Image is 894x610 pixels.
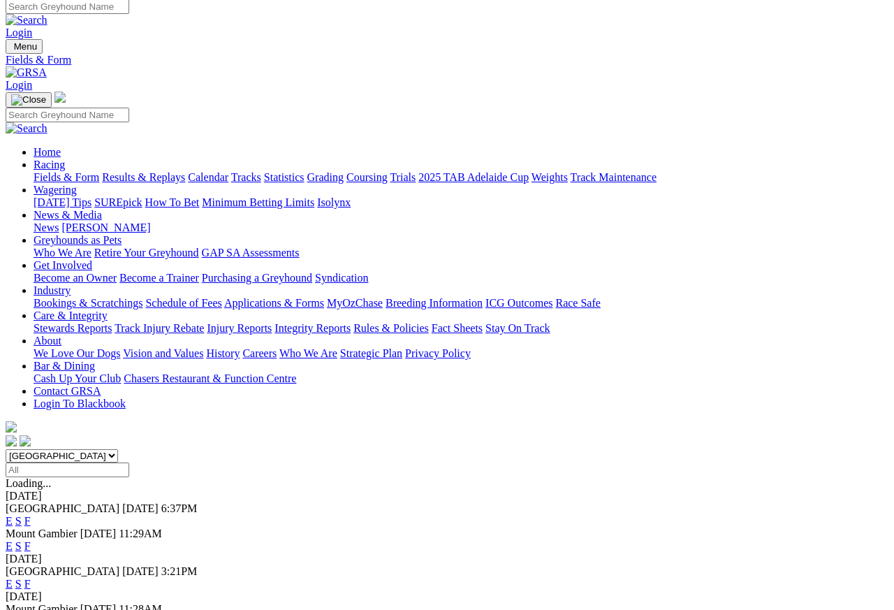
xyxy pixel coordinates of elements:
[6,477,51,489] span: Loading...
[6,578,13,590] a: E
[34,322,112,334] a: Stewards Reports
[24,578,31,590] a: F
[532,171,568,183] a: Weights
[119,272,199,284] a: Become a Trainer
[115,322,204,334] a: Track Injury Rebate
[274,322,351,334] a: Integrity Reports
[346,171,388,183] a: Coursing
[202,272,312,284] a: Purchasing a Greyhound
[6,66,47,79] img: GRSA
[122,565,159,577] span: [DATE]
[54,92,66,103] img: logo-grsa-white.png
[6,92,52,108] button: Toggle navigation
[207,322,272,334] a: Injury Reports
[15,515,22,527] a: S
[34,398,126,409] a: Login To Blackbook
[6,54,888,66] a: Fields & Form
[34,385,101,397] a: Contact GRSA
[6,490,888,502] div: [DATE]
[34,284,71,296] a: Industry
[14,41,37,52] span: Menu
[485,297,552,309] a: ICG Outcomes
[6,515,13,527] a: E
[6,108,129,122] input: Search
[80,528,117,539] span: [DATE]
[15,578,22,590] a: S
[34,347,888,360] div: About
[34,297,888,310] div: Industry
[6,565,119,577] span: [GEOGRAPHIC_DATA]
[6,435,17,446] img: facebook.svg
[485,322,550,334] a: Stay On Track
[24,540,31,552] a: F
[94,196,142,208] a: SUREpick
[34,222,888,234] div: News & Media
[161,502,198,514] span: 6:37PM
[242,347,277,359] a: Careers
[123,347,203,359] a: Vision and Values
[34,322,888,335] div: Care & Integrity
[6,553,888,565] div: [DATE]
[6,14,47,27] img: Search
[6,528,78,539] span: Mount Gambier
[34,247,888,259] div: Greyhounds as Pets
[34,184,77,196] a: Wagering
[405,347,471,359] a: Privacy Policy
[34,272,888,284] div: Get Involved
[34,272,117,284] a: Become an Owner
[34,310,108,321] a: Care & Integrity
[224,297,324,309] a: Applications & Forms
[6,540,13,552] a: E
[317,196,351,208] a: Isolynx
[390,171,416,183] a: Trials
[340,347,402,359] a: Strategic Plan
[231,171,261,183] a: Tracks
[202,247,300,259] a: GAP SA Assessments
[34,247,91,259] a: Who We Are
[6,590,888,603] div: [DATE]
[94,247,199,259] a: Retire Your Greyhound
[6,122,47,135] img: Search
[124,372,296,384] a: Chasers Restaurant & Function Centre
[386,297,483,309] a: Breeding Information
[353,322,429,334] a: Rules & Policies
[6,463,129,477] input: Select date
[24,515,31,527] a: F
[206,347,240,359] a: History
[11,94,46,106] img: Close
[6,39,43,54] button: Toggle navigation
[34,209,102,221] a: News & Media
[6,502,119,514] span: [GEOGRAPHIC_DATA]
[34,171,888,184] div: Racing
[307,171,344,183] a: Grading
[122,502,159,514] span: [DATE]
[34,335,61,347] a: About
[6,27,32,38] a: Login
[6,79,32,91] a: Login
[119,528,162,539] span: 11:29AM
[34,171,99,183] a: Fields & Form
[15,540,22,552] a: S
[34,196,91,208] a: [DATE] Tips
[279,347,337,359] a: Who We Are
[188,171,228,183] a: Calendar
[145,196,200,208] a: How To Bet
[418,171,529,183] a: 2025 TAB Adelaide Cup
[327,297,383,309] a: MyOzChase
[6,421,17,433] img: logo-grsa-white.png
[34,222,59,233] a: News
[102,171,185,183] a: Results & Replays
[34,259,92,271] a: Get Involved
[34,372,121,384] a: Cash Up Your Club
[20,435,31,446] img: twitter.svg
[555,297,600,309] a: Race Safe
[161,565,198,577] span: 3:21PM
[315,272,368,284] a: Syndication
[34,159,65,170] a: Racing
[264,171,305,183] a: Statistics
[145,297,221,309] a: Schedule of Fees
[34,372,888,385] div: Bar & Dining
[34,146,61,158] a: Home
[34,347,120,359] a: We Love Our Dogs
